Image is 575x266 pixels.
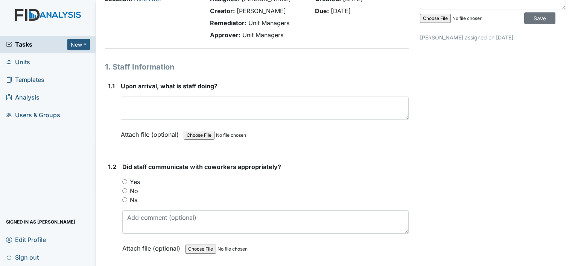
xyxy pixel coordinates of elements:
[122,179,127,184] input: Yes
[6,234,46,245] span: Edit Profile
[242,31,283,39] span: Unit Managers
[130,186,138,195] label: No
[420,33,566,41] p: [PERSON_NAME] assigned on [DATE].
[6,216,75,228] span: Signed in as [PERSON_NAME]
[105,61,409,73] h1: 1. Staff Information
[331,7,351,15] span: [DATE]
[6,56,30,68] span: Units
[122,197,127,202] input: Na
[237,7,286,15] span: [PERSON_NAME]
[6,92,40,103] span: Analysis
[210,19,246,27] strong: Remediator:
[122,188,127,193] input: No
[6,109,60,121] span: Users & Groups
[248,19,289,27] span: Unit Managers
[67,39,90,50] button: New
[122,240,183,253] label: Attach file (optional)
[315,7,329,15] strong: Due:
[6,74,44,86] span: Templates
[108,162,116,171] label: 1.2
[6,251,39,263] span: Sign out
[122,163,281,171] span: Did staff communicate with coworkers appropriately?
[130,177,140,186] label: Yes
[121,82,218,90] span: Upon arrival, what is staff doing?
[130,195,138,204] label: Na
[210,7,235,15] strong: Creator:
[121,126,182,139] label: Attach file (optional)
[210,31,240,39] strong: Approver:
[524,12,555,24] input: Save
[6,40,67,49] a: Tasks
[108,82,115,91] label: 1.1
